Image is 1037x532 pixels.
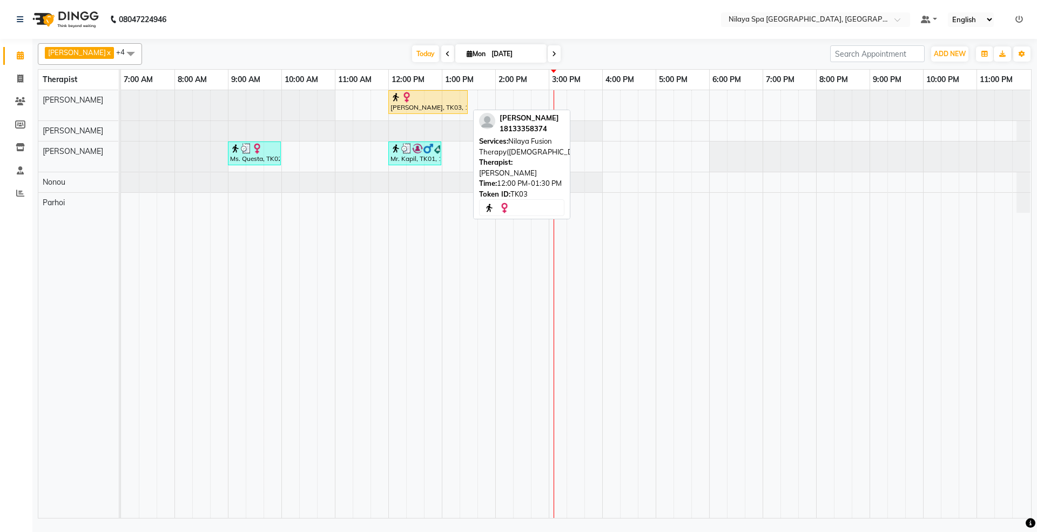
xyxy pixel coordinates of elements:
a: 3:00 PM [549,72,583,87]
a: 1:00 PM [442,72,476,87]
a: 8:00 AM [175,72,210,87]
a: 7:00 PM [763,72,797,87]
span: [PERSON_NAME] [43,95,103,105]
span: [PERSON_NAME] [43,146,103,156]
div: [PERSON_NAME] [479,157,564,178]
div: TK03 [479,189,564,200]
a: 5:00 PM [656,72,690,87]
a: 9:00 AM [228,72,263,87]
span: +4 [116,48,133,56]
span: [PERSON_NAME] [48,48,106,57]
span: [PERSON_NAME] [500,113,559,122]
a: 10:00 PM [924,72,962,87]
a: 11:00 AM [335,72,374,87]
a: 2:00 PM [496,72,530,87]
div: 18133358374 [500,124,559,134]
input: Search Appointment [830,45,925,62]
img: logo [28,4,102,35]
button: ADD NEW [931,46,968,62]
img: profile [479,113,495,129]
div: [PERSON_NAME], TK03, 12:00 PM-01:30 PM, Nilaya Fusion Therapy([DEMOGRAPHIC_DATA]) [389,92,467,112]
a: 10:00 AM [282,72,321,87]
a: x [106,48,111,57]
a: 12:00 PM [389,72,427,87]
span: Mon [464,50,488,58]
span: Services: [479,137,508,145]
span: Today [412,45,439,62]
a: 9:00 PM [870,72,904,87]
span: Therapist: [479,158,513,166]
a: 7:00 AM [121,72,156,87]
input: 2025-09-01 [488,46,542,62]
a: 8:00 PM [817,72,851,87]
span: [PERSON_NAME] [43,126,103,136]
span: Nonou [43,177,65,187]
a: 11:00 PM [977,72,1015,87]
div: 12:00 PM-01:30 PM [479,178,564,189]
div: Ms. Questa, TK02, 09:00 AM-10:00 AM, Traditional Swedish Relaxation Therapy 60 Min([DEMOGRAPHIC_D... [229,143,280,164]
span: Parhoi [43,198,65,207]
b: 08047224946 [119,4,166,35]
span: Therapist [43,75,77,84]
span: Nilaya Fusion Therapy([DEMOGRAPHIC_DATA]) [479,137,591,156]
a: 6:00 PM [710,72,744,87]
a: 4:00 PM [603,72,637,87]
div: Mr. Kapil, TK01, 12:00 PM-01:00 PM, Balinese Massage Therapy 60 Min([DEMOGRAPHIC_DATA]) [389,143,440,164]
span: Time: [479,179,497,187]
span: Token ID: [479,190,510,198]
span: ADD NEW [934,50,966,58]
